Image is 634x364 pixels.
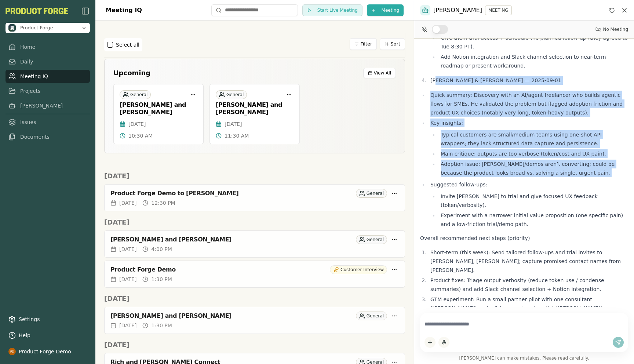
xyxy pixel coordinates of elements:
[433,6,482,15] span: [PERSON_NAME]
[420,355,628,361] span: [PERSON_NAME] can make mistakes. Please read carefully.
[110,266,327,273] div: Product Forge Demo
[428,248,628,274] li: Short-term (this week): Send tailored follow-ups and trial invites to [PERSON_NAME], [PERSON_NAME...
[330,265,387,274] div: Customer Interview
[6,8,68,14] button: PF-Logo
[8,24,16,32] img: Product Forge
[104,217,405,227] h2: [DATE]
[390,235,399,244] button: More options
[6,84,90,98] a: Projects
[6,8,68,14] img: Product Forge
[128,132,153,139] span: 10:30 AM
[104,307,405,334] a: [PERSON_NAME] and [PERSON_NAME]General[DATE]1:30 PM
[485,6,512,15] button: MEETING
[225,132,249,139] span: 11:30 AM
[6,329,90,342] button: Help
[428,276,628,294] li: Product fixes: Triage output verbosity (reduce token use / condense summaries) and add Slack chan...
[120,101,197,116] div: [PERSON_NAME] and [PERSON_NAME]
[151,245,172,253] span: 4:00 PM
[428,180,628,229] li: Suggested follow-ups:
[608,6,616,15] button: Reset conversation
[119,199,136,207] span: [DATE]
[356,235,387,244] div: General
[438,52,628,70] li: Add Notion integration and Slack channel selection to near-term roadmap or present workaround.
[116,41,139,48] label: Select all
[367,4,404,16] button: Meeting
[390,312,399,320] button: More options
[438,130,628,148] li: Typical customers are small/medium teams using one‑shot API wrappers; they lack structured data c...
[350,38,377,50] button: Filter
[428,91,628,117] li: Quick summary: Discovery with an AI/agent freelancer who builds agentic flows for SMEs. He valida...
[438,192,628,210] li: Invite [PERSON_NAME] to trial and give focused UX feedback (token/verbosity).
[120,90,151,99] div: General
[225,120,242,128] span: [DATE]
[374,70,391,76] span: View All
[438,211,628,229] li: Experiment with a narrower initial value proposition (one specific pain) and a low‑friction trial...
[363,68,396,78] button: View All
[128,120,146,128] span: [DATE]
[613,337,624,348] button: Send message
[104,184,405,211] a: Product Forge Demo to [PERSON_NAME]General[DATE]12:30 PM
[6,23,90,33] button: Open organization switcher
[390,265,399,274] button: More options
[113,68,150,78] h2: Upcoming
[104,171,405,181] h2: [DATE]
[428,76,628,85] li: [PERSON_NAME] & [PERSON_NAME] — 2025‑09‑01
[6,313,90,326] a: Settings
[302,4,362,16] button: Start Live Meeting
[425,337,436,348] button: Add content to chat
[317,7,358,13] span: Start Live Meeting
[6,345,90,358] button: Product Forge Demo
[119,276,136,283] span: [DATE]
[106,6,142,15] h1: Meeting IQ
[621,7,628,14] button: Close chat
[428,22,628,70] li: Suggested follow-ups:
[6,116,90,129] a: Issues
[8,348,16,355] img: profile
[6,55,90,68] a: Daily
[438,337,449,348] button: Start dictation
[151,322,172,329] span: 1:30 PM
[382,7,399,13] span: Meeting
[110,236,353,243] div: [PERSON_NAME] and [PERSON_NAME]
[104,230,405,258] a: [PERSON_NAME] and [PERSON_NAME]General[DATE]4:00 PM
[110,312,353,320] div: [PERSON_NAME] and [PERSON_NAME]
[438,149,628,158] li: Main critique: outputs are too verbose (token/cost and UX pain).
[428,119,628,177] li: Key insights:
[216,101,294,116] div: [PERSON_NAME] and [PERSON_NAME]
[104,340,405,350] h2: [DATE]
[285,90,294,99] button: More options
[356,312,387,320] div: General
[356,189,387,198] div: General
[151,199,175,207] span: 12:30 PM
[420,234,628,242] p: Overall recommended next steps (priority)
[104,261,405,288] a: Product Forge DemoCustomer Interview[DATE]1:30 PM
[438,33,628,51] li: Give them trial access + schedule the planned follow-up (they agreed to Tue 8:30 PT).
[6,40,90,54] a: Home
[119,322,136,329] span: [DATE]
[6,130,90,143] a: Documents
[110,190,353,197] div: Product Forge Demo to [PERSON_NAME]
[6,99,90,112] a: [PERSON_NAME]
[438,160,628,177] li: Adoption issue: [PERSON_NAME]/demos aren’t converting; could be because the product looks broad v...
[189,90,197,99] button: More options
[216,90,247,99] div: General
[380,38,405,50] button: Sort
[81,7,90,15] img: sidebar
[119,245,136,253] span: [DATE]
[104,294,405,304] h2: [DATE]
[151,276,172,283] span: 1:30 PM
[390,189,399,198] button: More options
[428,295,628,321] li: GTM experiment: Run a small partner pilot with one consultant ([PERSON_NAME]) and a 2‑team enterp...
[603,26,628,32] span: No Meeting
[6,70,90,83] a: Meeting IQ
[20,25,53,31] span: Product Forge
